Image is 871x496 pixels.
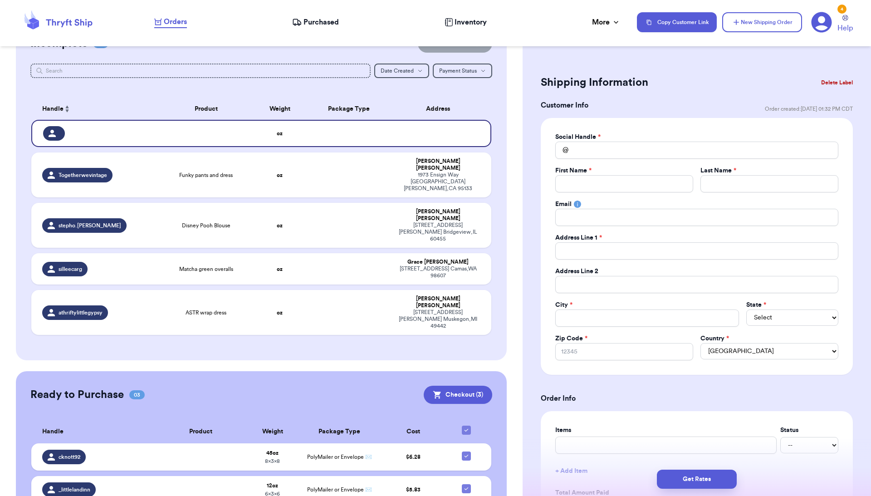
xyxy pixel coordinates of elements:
[657,470,737,489] button: Get Rates
[252,98,308,120] th: Weight
[592,17,621,28] div: More
[156,420,245,443] th: Product
[30,64,371,78] input: Search
[59,486,90,493] span: _littlelandinn
[396,259,480,265] div: Grace [PERSON_NAME]
[179,265,233,273] span: Matcha green overalls
[637,12,717,32] button: Copy Customer Link
[160,98,252,120] th: Product
[555,300,573,309] label: City
[59,453,80,461] span: cknott92
[30,388,124,402] h2: Ready to Purchase
[439,68,477,74] span: Payment Status
[700,166,736,175] label: Last Name
[555,142,568,159] div: @
[837,23,853,34] span: Help
[307,487,372,492] span: PolyMailer or Envelope ✉️
[277,266,283,272] strong: oz
[555,426,777,435] label: Items
[59,222,121,229] span: stepho.[PERSON_NAME]
[555,343,693,360] input: 12345
[303,17,339,28] span: Purchased
[541,100,588,111] h3: Customer Info
[406,454,421,460] span: $ 6.28
[277,172,283,178] strong: oz
[59,309,103,316] span: athriftylittlegypsy
[179,172,233,179] span: Funky pants and dress
[292,17,339,28] a: Purchased
[406,487,421,492] span: $ 5.83
[396,295,480,309] div: [PERSON_NAME] [PERSON_NAME]
[541,393,853,404] h3: Order Info
[817,73,856,93] button: Delete Label
[154,16,187,28] a: Orders
[380,420,447,443] th: Cost
[837,5,847,14] div: 4
[299,420,380,443] th: Package Type
[765,105,853,113] span: Order created: [DATE] 01:32 PM CDT
[381,68,414,74] span: Date Created
[700,334,729,343] label: Country
[245,420,299,443] th: Weight
[267,483,278,488] strong: 12 oz
[64,103,71,114] button: Sort ascending
[433,64,492,78] button: Payment Status
[396,158,480,172] div: [PERSON_NAME] [PERSON_NAME]
[811,12,832,33] a: 4
[396,309,480,329] div: [STREET_ADDRESS][PERSON_NAME] Muskegon , MI 49442
[555,133,601,142] label: Social Handle
[555,200,572,209] label: Email
[59,172,107,179] span: Togetherwevintage
[837,15,853,34] a: Help
[424,386,492,404] button: Checkout (3)
[396,222,480,242] div: [STREET_ADDRESS][PERSON_NAME] Bridgeview , IL 60455
[129,390,145,399] span: 03
[396,265,480,279] div: [STREET_ADDRESS] Camas , WA 98607
[42,104,64,114] span: Handle
[42,427,64,437] span: Handle
[746,300,766,309] label: State
[552,461,842,481] button: + Add Item
[186,309,226,316] span: ASTR wrap dress
[455,17,487,28] span: Inventory
[555,267,598,276] label: Address Line 2
[541,75,648,90] h2: Shipping Information
[780,426,838,435] label: Status
[265,458,280,464] span: 8 x 3 x 8
[277,131,283,136] strong: oz
[555,233,602,242] label: Address Line 1
[277,310,283,315] strong: oz
[390,98,491,120] th: Address
[164,16,187,27] span: Orders
[182,222,230,229] span: Disney Pooh Blouse
[555,166,592,175] label: First Name
[396,172,480,192] div: 1973 Ensign Way [GEOGRAPHIC_DATA][PERSON_NAME] , CA 95133
[59,265,82,273] span: silleecarg
[555,334,587,343] label: Zip Code
[266,450,279,456] strong: 45 oz
[277,223,283,228] strong: oz
[307,98,390,120] th: Package Type
[307,454,372,460] span: PolyMailer or Envelope ✉️
[374,64,429,78] button: Date Created
[722,12,802,32] button: New Shipping Order
[396,208,480,222] div: [PERSON_NAME] [PERSON_NAME]
[445,17,487,28] a: Inventory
